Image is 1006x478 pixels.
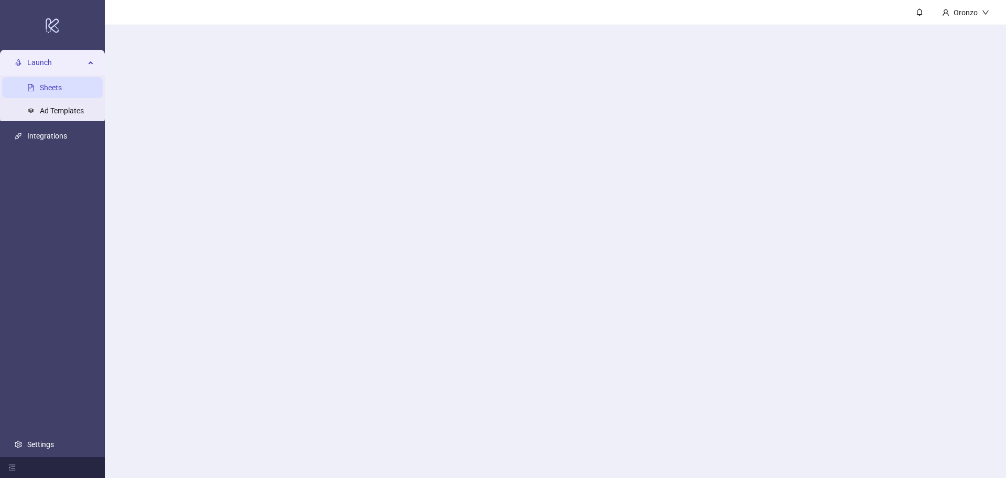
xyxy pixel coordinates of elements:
a: Integrations [27,132,67,140]
span: bell [916,8,923,16]
div: Oronzo [949,7,982,18]
a: Sheets [40,83,62,92]
span: menu-fold [8,464,16,471]
a: Ad Templates [40,107,84,115]
span: rocket [15,59,22,66]
span: user [942,9,949,16]
span: Launch [27,52,85,73]
a: Settings [27,440,54,449]
span: down [982,9,989,16]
